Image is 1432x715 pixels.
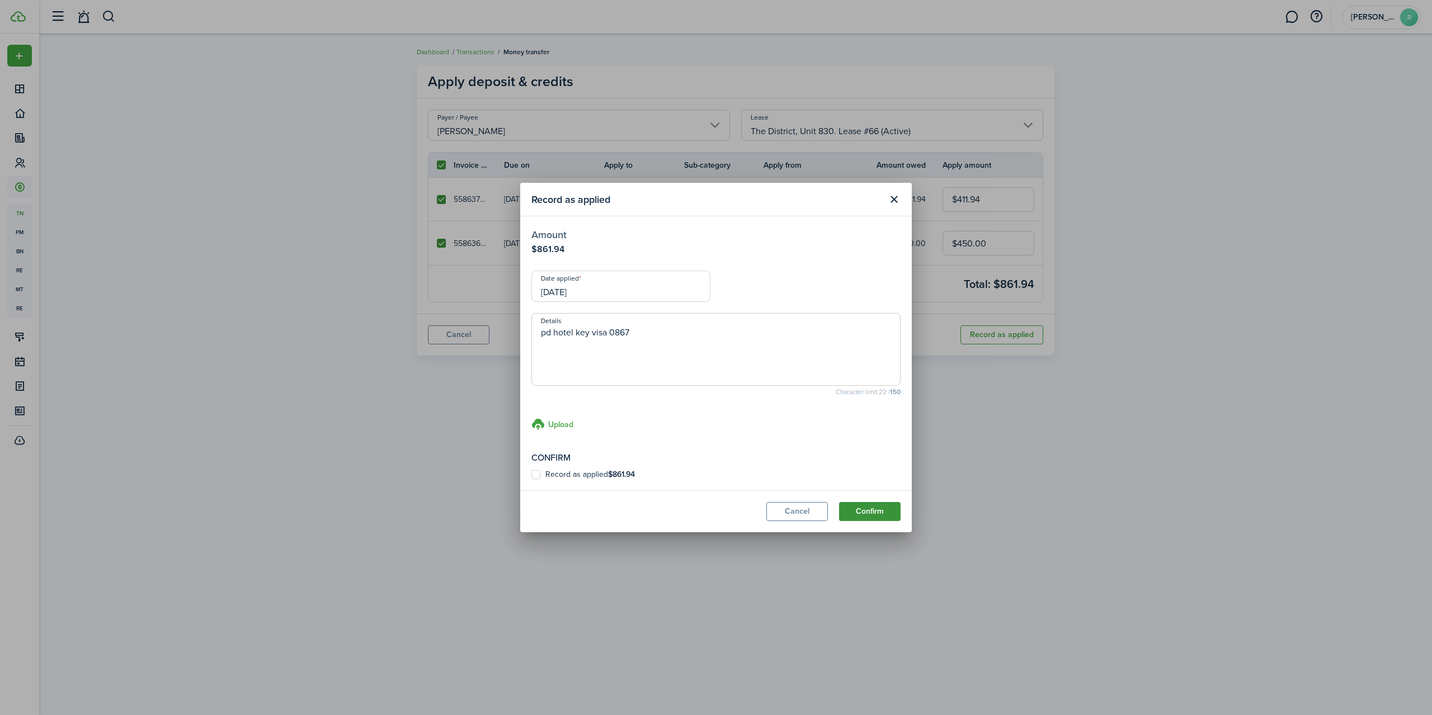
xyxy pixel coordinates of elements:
[531,188,882,210] modal-title: Record as applied
[884,190,903,209] button: Close modal
[531,228,901,243] h6: Amount
[531,389,901,395] small: Character limit: 22 /
[531,451,901,465] p: Confirm
[839,502,901,521] button: Confirm
[608,468,635,480] b: $861.94
[890,387,901,397] b: 150
[766,502,828,521] button: Cancel
[531,470,635,479] label: Record as applied
[531,271,710,302] input: mm/dd/yyyy
[548,419,573,430] h3: Upload
[531,243,901,256] p: $861.94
